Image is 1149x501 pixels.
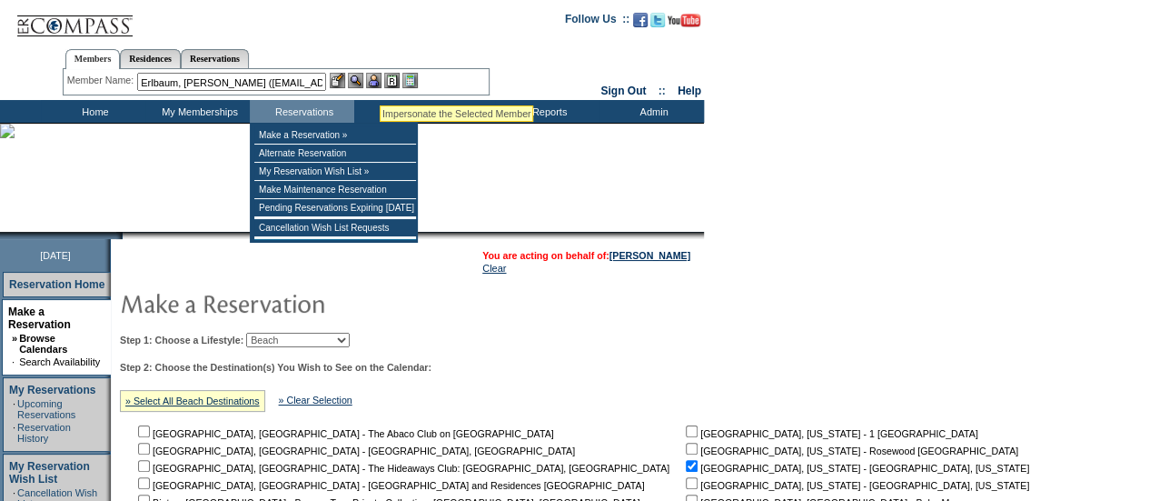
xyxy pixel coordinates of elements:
nobr: [GEOGRAPHIC_DATA], [US_STATE] - [GEOGRAPHIC_DATA], [US_STATE] [682,463,1029,474]
td: · [12,356,17,367]
img: Subscribe to our YouTube Channel [668,14,700,27]
td: Alternate Reservation [254,145,416,163]
img: Follow us on Twitter [650,13,665,27]
b: Step 2: Choose the Destination(s) You Wish to See on the Calendar: [120,362,431,373]
img: Impersonate [366,73,381,88]
td: · [13,422,15,444]
a: Reservations [181,49,249,68]
a: Subscribe to our YouTube Channel [668,18,700,29]
nobr: [GEOGRAPHIC_DATA], [GEOGRAPHIC_DATA] - [GEOGRAPHIC_DATA] and Residences [GEOGRAPHIC_DATA] [134,480,644,491]
td: My Reservation Wish List » [254,163,416,181]
td: Make a Reservation » [254,126,416,145]
a: My Reservations [9,384,95,396]
td: Cancellation Wish List Requests [254,219,416,237]
a: Members [65,49,121,69]
span: You are acting on behalf of: [482,250,690,261]
img: blank.gif [123,232,124,239]
nobr: [GEOGRAPHIC_DATA], [US_STATE] - [GEOGRAPHIC_DATA], [US_STATE] [682,480,1029,491]
td: Admin [599,100,704,123]
a: Make a Reservation [8,306,71,331]
a: My Reservation Wish List [9,460,90,486]
nobr: [GEOGRAPHIC_DATA], [US_STATE] - 1 [GEOGRAPHIC_DATA] [682,428,978,439]
td: Make Maintenance Reservation [254,181,416,199]
div: Impersonate the Selected Member [382,108,530,119]
b: » [12,333,17,344]
a: Clear [482,263,506,274]
b: Step 1: Choose a Lifestyle: [120,335,243,346]
a: [PERSON_NAME] [609,250,690,261]
td: Reservations [250,100,354,123]
td: Reports [495,100,599,123]
a: Upcoming Reservations [17,398,75,420]
nobr: [GEOGRAPHIC_DATA], [GEOGRAPHIC_DATA] - [GEOGRAPHIC_DATA], [GEOGRAPHIC_DATA] [134,446,575,456]
img: promoShadowLeftCorner.gif [116,232,123,239]
a: » Select All Beach Destinations [125,396,260,406]
a: Browse Calendars [19,333,67,355]
nobr: [GEOGRAPHIC_DATA], [GEOGRAPHIC_DATA] - The Hideaways Club: [GEOGRAPHIC_DATA], [GEOGRAPHIC_DATA] [134,463,669,474]
td: Follow Us :: [565,11,629,33]
span: :: [659,85,666,97]
nobr: [GEOGRAPHIC_DATA], [GEOGRAPHIC_DATA] - The Abaco Club on [GEOGRAPHIC_DATA] [134,428,554,439]
img: Reservations [384,73,400,88]
a: Reservation History [17,422,71,444]
img: pgTtlMakeReservation.gif [120,285,483,321]
a: » Clear Selection [279,395,352,406]
td: Pending Reservations Expiring [DATE] [254,199,416,217]
td: Vacation Collection [354,100,495,123]
td: Home [41,100,145,123]
span: [DATE] [40,250,71,261]
div: Member Name: [67,73,137,88]
a: Residences [120,49,181,68]
img: b_calculator.gif [402,73,418,88]
img: Become our fan on Facebook [633,13,648,27]
td: · [13,398,15,420]
a: Help [678,85,701,97]
a: Follow us on Twitter [650,18,665,29]
a: Reservation Home [9,278,104,291]
img: b_edit.gif [330,73,345,88]
a: Become our fan on Facebook [633,18,648,29]
img: View [348,73,363,88]
nobr: [GEOGRAPHIC_DATA], [US_STATE] - Rosewood [GEOGRAPHIC_DATA] [682,446,1018,456]
td: My Memberships [145,100,250,123]
a: Sign Out [600,85,646,97]
a: Search Availability [19,356,100,367]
